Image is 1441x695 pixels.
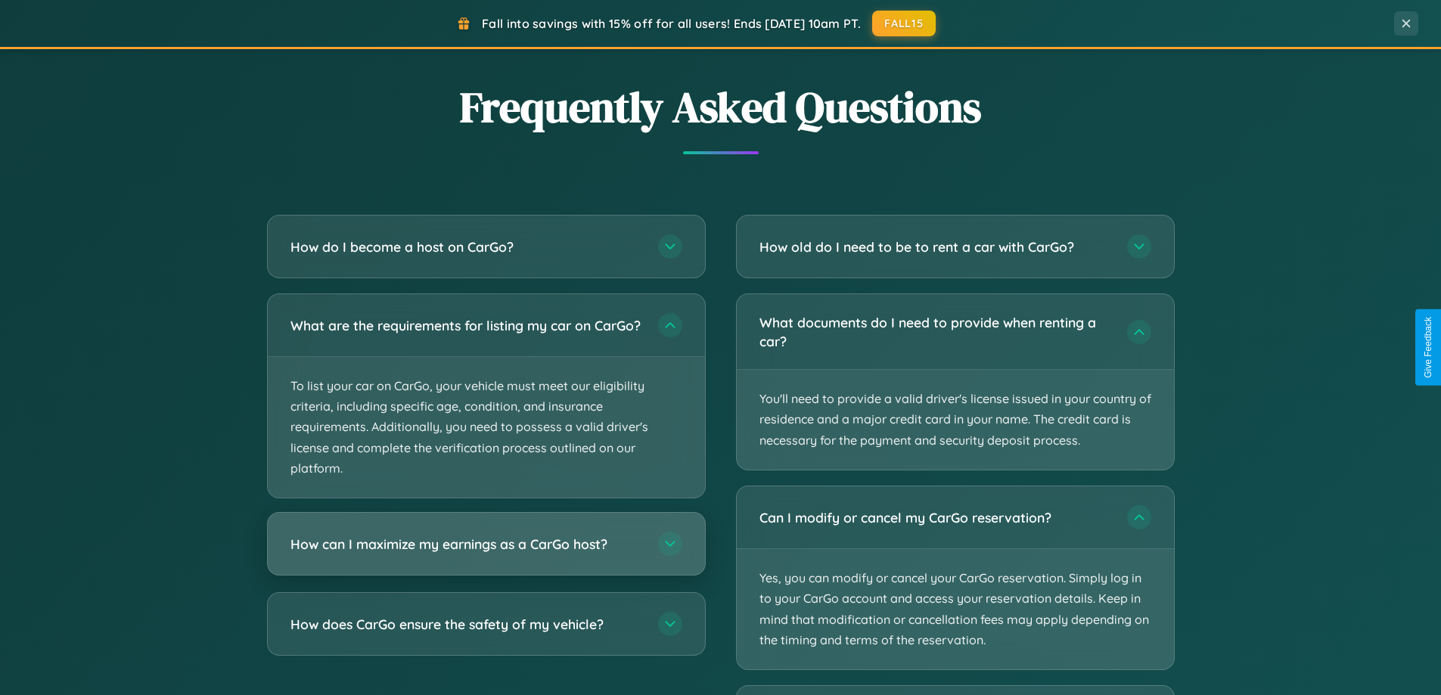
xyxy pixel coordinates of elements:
h3: How can I maximize my earnings as a CarGo host? [290,535,643,554]
span: Fall into savings with 15% off for all users! Ends [DATE] 10am PT. [482,16,861,31]
p: You'll need to provide a valid driver's license issued in your country of residence and a major c... [737,370,1174,470]
p: Yes, you can modify or cancel your CarGo reservation. Simply log in to your CarGo account and acc... [737,549,1174,669]
h3: Can I modify or cancel my CarGo reservation? [759,508,1112,527]
button: FALL15 [872,11,936,36]
h3: What are the requirements for listing my car on CarGo? [290,316,643,335]
h2: Frequently Asked Questions [267,78,1175,136]
h3: How old do I need to be to rent a car with CarGo? [759,237,1112,256]
div: Give Feedback [1423,317,1433,378]
h3: How does CarGo ensure the safety of my vehicle? [290,615,643,634]
p: To list your car on CarGo, your vehicle must meet our eligibility criteria, including specific ag... [268,357,705,498]
h3: How do I become a host on CarGo? [290,237,643,256]
h3: What documents do I need to provide when renting a car? [759,313,1112,350]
